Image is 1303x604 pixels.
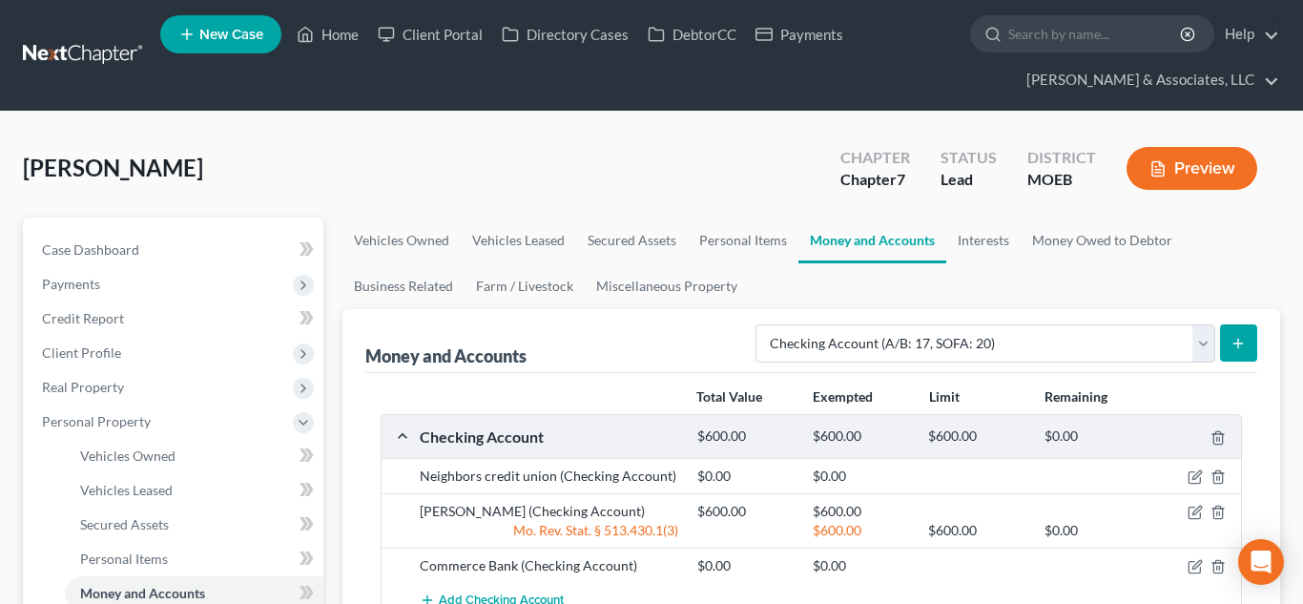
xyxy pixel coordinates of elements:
a: Credit Report [27,302,323,336]
div: $600.00 [688,502,803,521]
span: Secured Assets [80,516,169,532]
a: Vehicles Leased [461,218,576,263]
div: [PERSON_NAME] (Checking Account) [410,502,688,521]
span: Case Dashboard [42,241,139,258]
strong: Remaining [1044,388,1107,405]
div: Status [941,147,997,169]
a: Money Owed to Debtor [1021,218,1184,263]
div: $0.00 [803,467,919,486]
a: Vehicles Owned [342,218,461,263]
button: Preview [1127,147,1257,190]
span: Credit Report [42,310,124,326]
a: [PERSON_NAME] & Associates, LLC [1017,63,1279,97]
div: District [1027,147,1096,169]
a: Miscellaneous Property [585,263,749,309]
div: Lead [941,169,997,191]
span: New Case [199,28,263,42]
div: $0.00 [688,556,803,575]
input: Search by name... [1008,16,1183,52]
div: $0.00 [1035,521,1150,540]
div: Open Intercom Messenger [1238,539,1284,585]
div: $600.00 [803,521,919,540]
a: Money and Accounts [798,218,946,263]
div: Money and Accounts [365,344,527,367]
span: Personal Items [80,551,168,567]
div: Commerce Bank (Checking Account) [410,556,688,575]
span: Real Property [42,379,124,395]
div: $600.00 [919,427,1034,446]
a: Home [287,17,368,52]
span: Money and Accounts [80,585,205,601]
span: Payments [42,276,100,292]
div: $0.00 [1035,427,1150,446]
div: Checking Account [410,427,688,447]
a: Vehicles Leased [65,473,323,508]
a: Personal Items [65,542,323,576]
strong: Limit [929,388,960,405]
a: Case Dashboard [27,233,323,267]
a: Vehicles Owned [65,439,323,473]
a: Secured Assets [65,508,323,542]
a: Help [1215,17,1279,52]
a: Personal Items [688,218,798,263]
div: $0.00 [803,556,919,575]
strong: Exempted [813,388,873,405]
a: Farm / Livestock [465,263,585,309]
strong: Total Value [696,388,762,405]
div: $600.00 [803,502,919,521]
div: Chapter [840,147,910,169]
span: 7 [897,170,905,188]
div: Mo. Rev. Stat. § 513.430.1(3) [410,521,688,540]
div: $0.00 [688,467,803,486]
a: Payments [746,17,853,52]
div: $600.00 [688,427,803,446]
span: Client Profile [42,344,121,361]
a: DebtorCC [638,17,746,52]
span: Personal Property [42,413,151,429]
span: Vehicles Owned [80,448,176,464]
div: Chapter [840,169,910,191]
div: $600.00 [919,521,1034,540]
span: Vehicles Leased [80,482,173,498]
div: Neighbors credit union (Checking Account) [410,467,688,486]
span: [PERSON_NAME] [23,154,203,181]
a: Secured Assets [576,218,688,263]
a: Client Portal [368,17,492,52]
div: $600.00 [803,427,919,446]
a: Business Related [342,263,465,309]
a: Interests [946,218,1021,263]
a: Directory Cases [492,17,638,52]
div: MOEB [1027,169,1096,191]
